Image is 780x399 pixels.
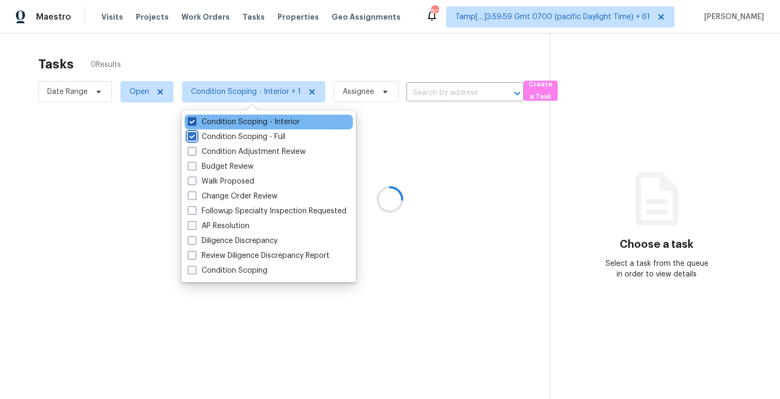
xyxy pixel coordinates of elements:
[188,236,278,246] label: Diligence Discrepancy
[188,146,306,157] label: Condition Adjustment Review
[188,265,267,276] label: Condition Scoping
[188,161,254,172] label: Budget Review
[188,132,285,142] label: Condition Scoping - Full
[188,191,278,202] label: Change Order Review
[188,117,300,127] label: Condition Scoping - Interior
[188,221,249,231] label: AP Resolution
[431,6,438,17] div: 805
[188,176,254,187] label: Walk Proposed
[188,250,330,261] label: Review Diligence Discrepancy Report
[188,206,346,216] label: Followup Specialty Inspection Requested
